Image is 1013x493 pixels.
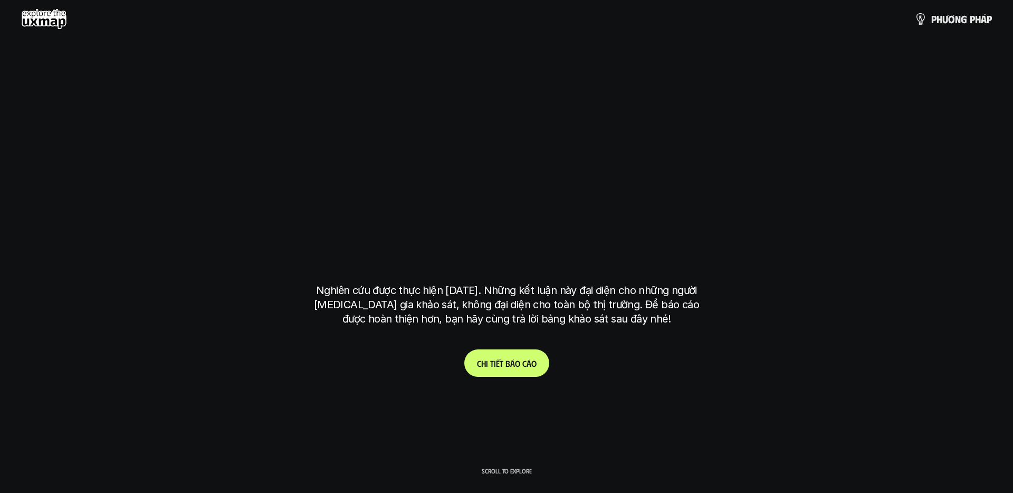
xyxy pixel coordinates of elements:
span: p [970,13,975,25]
h1: phạm vi công việc của [314,132,699,177]
span: b [505,358,510,368]
span: h [481,358,486,368]
span: C [477,358,481,368]
span: á [510,358,515,368]
span: t [500,358,503,368]
a: Chitiếtbáocáo [464,349,549,377]
span: p [931,13,936,25]
span: o [531,358,537,368]
span: t [490,358,494,368]
span: c [522,358,527,368]
span: n [955,13,961,25]
a: phươngpháp [914,8,992,30]
h1: tại [GEOGRAPHIC_DATA] [319,216,695,260]
span: ơ [948,13,955,25]
span: h [936,13,942,25]
span: o [515,358,520,368]
span: g [961,13,967,25]
span: i [486,358,488,368]
span: ư [942,13,948,25]
p: Scroll to explore [482,467,532,475]
span: á [527,358,531,368]
span: ế [496,358,500,368]
span: p [987,13,992,25]
h6: Kết quả nghiên cứu [470,107,550,119]
p: Nghiên cứu được thực hiện [DATE]. Những kết luận này đại diện cho những người [MEDICAL_DATA] gia ... [309,283,704,326]
span: i [494,358,496,368]
span: á [981,13,987,25]
span: h [975,13,981,25]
